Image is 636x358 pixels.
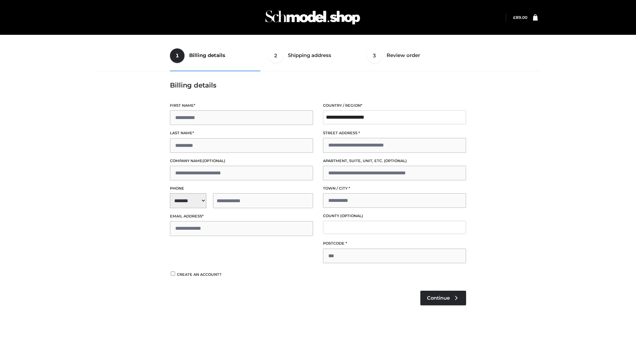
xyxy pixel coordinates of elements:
[170,130,313,136] label: Last name
[323,130,466,136] label: Street address
[170,271,176,276] input: Create an account?
[170,102,313,109] label: First name
[170,81,466,89] h3: Billing details
[384,158,407,163] span: (optional)
[263,4,362,30] img: Schmodel Admin 964
[177,272,222,277] span: Create an account?
[340,213,363,218] span: (optional)
[513,15,527,20] a: £89.00
[513,15,527,20] bdi: 89.00
[170,213,313,219] label: Email address
[420,291,466,305] a: Continue
[427,295,450,301] span: Continue
[170,158,313,164] label: Company name
[323,158,466,164] label: Apartment, suite, unit, etc.
[202,158,225,163] span: (optional)
[323,213,466,219] label: County
[323,185,466,192] label: Town / City
[323,240,466,247] label: Postcode
[323,102,466,109] label: Country / Region
[170,185,313,192] label: Phone
[513,15,516,20] span: £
